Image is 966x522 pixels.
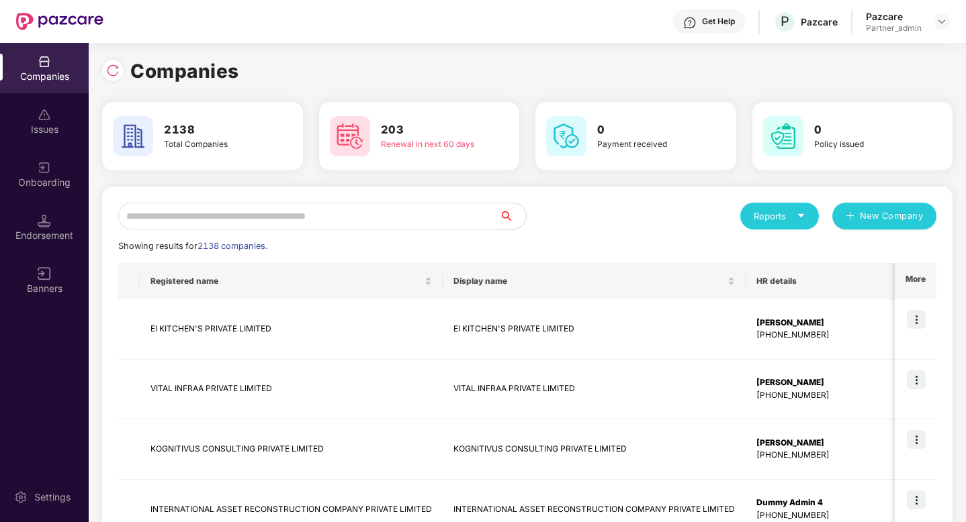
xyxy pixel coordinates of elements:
[140,263,443,299] th: Registered name
[781,13,789,30] span: P
[113,116,153,156] img: svg+xml;base64,PHN2ZyB4bWxucz0iaHR0cDovL3d3dy53My5vcmcvMjAwMC9zdmciIHdpZHRoPSI2MCIgaGVpZ2h0PSI2MC...
[164,138,264,151] div: Total Companies
[860,209,924,223] span: New Company
[30,490,75,504] div: Settings
[106,64,120,77] img: svg+xml;base64,PHN2ZyBpZD0iUmVsb2FkLTMyeDMyIiB4bWxucz0iaHR0cDovL3d3dy53My5vcmcvMjAwMC9zdmciIHdpZH...
[14,490,28,504] img: svg+xml;base64,PHN2ZyBpZD0iU2V0dGluZy0yMHgyMCIgeG1sbnM9Imh0dHA6Ly93d3cudzMub3JnLzIwMDAvc3ZnIiB3aW...
[797,211,805,220] span: caret-down
[801,15,838,28] div: Pazcare
[546,116,586,156] img: svg+xml;base64,PHN2ZyB4bWxucz0iaHR0cDovL3d3dy53My5vcmcvMjAwMC9zdmciIHdpZHRoPSI2MCIgaGVpZ2h0PSI2MC...
[763,116,803,156] img: svg+xml;base64,PHN2ZyB4bWxucz0iaHR0cDovL3d3dy53My5vcmcvMjAwMC9zdmciIHdpZHRoPSI2MCIgaGVpZ2h0PSI2MC...
[814,121,914,139] h3: 0
[498,203,527,229] button: search
[498,211,526,221] span: search
[756,317,894,329] div: [PERSON_NAME]
[895,263,936,299] th: More
[118,241,267,251] span: Showing results for
[140,299,443,360] td: EI KITCHEN'S PRIVATE LIMITED
[443,263,746,299] th: Display name
[38,161,51,174] img: svg+xml;base64,PHN2ZyB3aWR0aD0iMjAiIGhlaWdodD0iMjAiIHZpZXdCb3g9IjAgMCAyMCAyMCIgZmlsbD0ibm9uZSIgeG...
[443,419,746,480] td: KOGNITIVUS CONSULTING PRIVATE LIMITED
[140,419,443,480] td: KOGNITIVUS CONSULTING PRIVATE LIMITED
[38,55,51,68] img: svg+xml;base64,PHN2ZyBpZD0iQ29tcGFuaWVzIiB4bWxucz0iaHR0cDovL3d3dy53My5vcmcvMjAwMC9zdmciIHdpZHRoPS...
[683,16,697,30] img: svg+xml;base64,PHN2ZyBpZD0iSGVscC0zMngzMiIgeG1sbnM9Imh0dHA6Ly93d3cudzMub3JnLzIwMDAvc3ZnIiB3aWR0aD...
[597,138,697,151] div: Payment received
[453,276,725,286] span: Display name
[756,376,894,389] div: [PERSON_NAME]
[38,267,51,280] img: svg+xml;base64,PHN2ZyB3aWR0aD0iMTYiIGhlaWdodD0iMTYiIHZpZXdCb3g9IjAgMCAxNiAxNiIgZmlsbD0ibm9uZSIgeG...
[907,430,926,449] img: icon
[756,497,894,509] div: Dummy Admin 4
[597,121,697,139] h3: 0
[756,449,894,462] div: [PHONE_NUMBER]
[754,209,805,223] div: Reports
[846,211,854,222] span: plus
[936,16,947,27] img: svg+xml;base64,PHN2ZyBpZD0iRHJvcGRvd24tMzJ4MzIiIHhtbG5zPSJodHRwOi8vd3d3LnczLm9yZy8yMDAwL3N2ZyIgd2...
[381,121,481,139] h3: 203
[907,490,926,509] img: icon
[38,108,51,121] img: svg+xml;base64,PHN2ZyBpZD0iSXNzdWVzX2Rpc2FibGVkIiB4bWxucz0iaHR0cDovL3d3dy53My5vcmcvMjAwMC9zdmciIH...
[140,360,443,420] td: VITAL INFRAA PRIVATE LIMITED
[38,214,51,227] img: svg+xml;base64,PHN2ZyB3aWR0aD0iMTQuNSIgaGVpZ2h0PSIxNC41IiB2aWV3Qm94PSIwIDAgMTYgMTYiIGZpbGw9Im5vbm...
[814,138,914,151] div: Policy issued
[381,138,481,151] div: Renewal in next 60 days
[164,121,264,139] h3: 2138
[330,116,370,156] img: svg+xml;base64,PHN2ZyB4bWxucz0iaHR0cDovL3d3dy53My5vcmcvMjAwMC9zdmciIHdpZHRoPSI2MCIgaGVpZ2h0PSI2MC...
[907,370,926,389] img: icon
[866,10,922,23] div: Pazcare
[443,360,746,420] td: VITAL INFRAA PRIVATE LIMITED
[16,13,103,30] img: New Pazcare Logo
[702,16,735,27] div: Get Help
[866,23,922,34] div: Partner_admin
[756,509,894,522] div: [PHONE_NUMBER]
[832,203,936,229] button: plusNew Company
[756,437,894,450] div: [PERSON_NAME]
[907,310,926,329] img: icon
[746,263,905,299] th: HR details
[130,56,239,86] h1: Companies
[197,241,267,251] span: 2138 companies.
[443,299,746,360] td: EI KITCHEN'S PRIVATE LIMITED
[756,329,894,342] div: [PHONE_NUMBER]
[756,389,894,402] div: [PHONE_NUMBER]
[150,276,422,286] span: Registered name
